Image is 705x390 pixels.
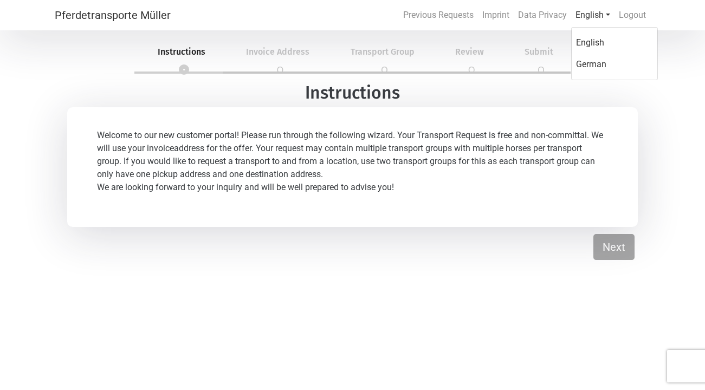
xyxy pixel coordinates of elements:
[233,47,322,57] span: Invoice Address
[514,4,571,26] a: Data Privacy
[571,4,615,26] a: English
[67,107,638,227] div: Welcome to our new customer portal! Please run through the following wizard. Your Transport Reque...
[145,47,218,57] span: Instructions
[55,4,171,26] a: Pferdetransporte Müller
[97,181,609,194] p: We are looking forward to your inquiry and will be well prepared to advise you!
[478,4,514,26] a: Imprint
[512,47,566,57] span: Submit
[338,47,428,57] span: Transport Group
[571,27,658,80] div: English
[615,4,650,26] a: Logout
[399,4,478,26] a: Previous Requests
[593,234,635,260] button: Next
[572,54,657,75] a: German
[572,32,657,54] a: English
[442,47,497,57] span: Review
